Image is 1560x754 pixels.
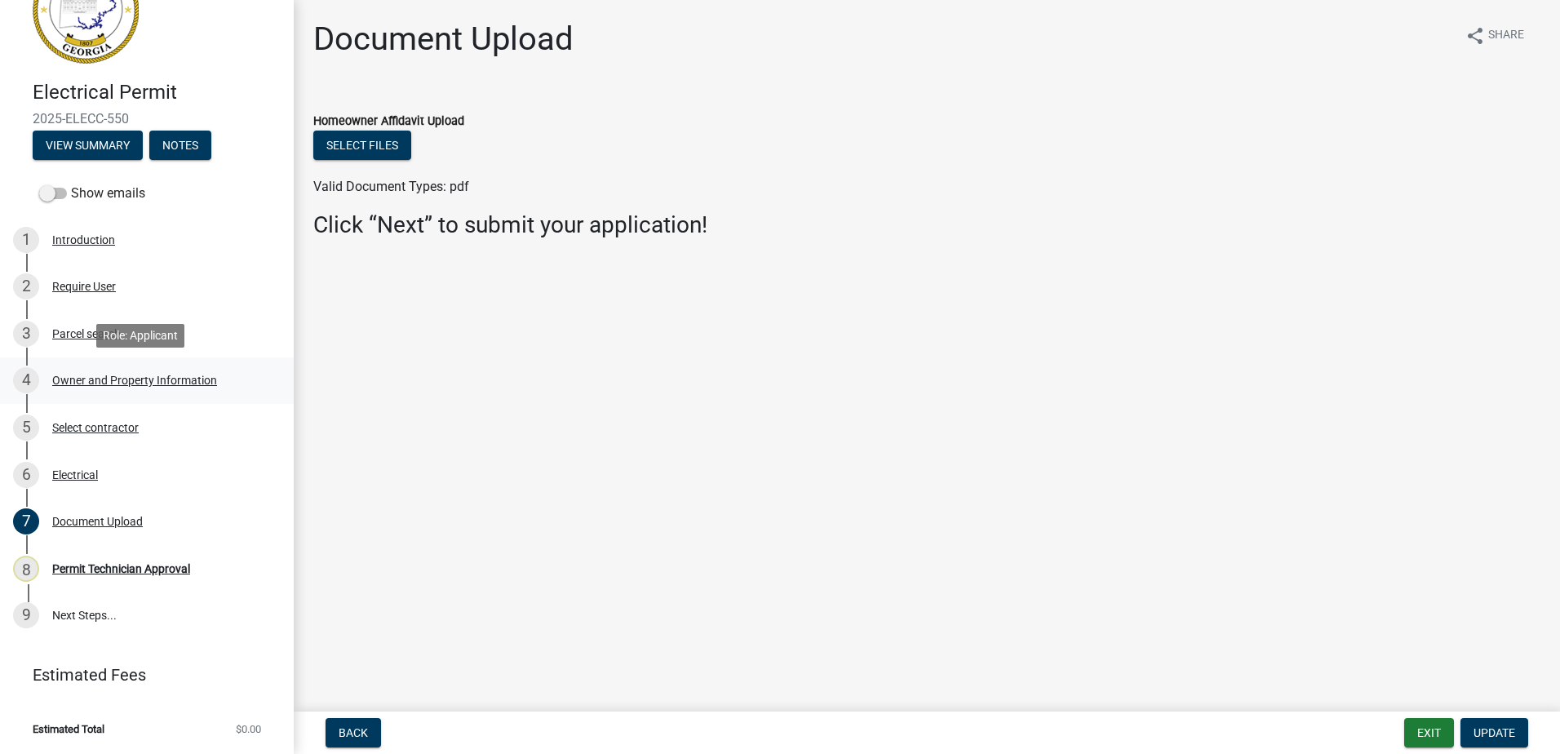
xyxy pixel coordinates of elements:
[33,81,281,104] h4: Electrical Permit
[52,516,143,527] div: Document Upload
[39,184,145,203] label: Show emails
[52,328,121,339] div: Parcel search
[33,140,143,153] wm-modal-confirm: Summary
[1460,718,1528,747] button: Update
[52,281,116,292] div: Require User
[1404,718,1454,747] button: Exit
[52,234,115,246] div: Introduction
[1452,20,1537,51] button: shareShare
[313,116,464,127] label: Homeowner Affidavit Upload
[52,422,139,433] div: Select contractor
[313,131,411,160] button: Select files
[1465,26,1485,46] i: share
[313,20,574,59] h1: Document Upload
[13,602,39,628] div: 9
[13,273,39,299] div: 2
[13,367,39,393] div: 4
[33,724,104,734] span: Estimated Total
[149,131,211,160] button: Notes
[52,469,98,481] div: Electrical
[13,415,39,441] div: 5
[236,724,261,734] span: $0.00
[313,179,469,194] span: Valid Document Types: pdf
[52,375,217,386] div: Owner and Property Information
[313,211,1540,239] h3: Click “Next” to submit your application!
[13,321,39,347] div: 3
[13,556,39,582] div: 8
[33,131,143,160] button: View Summary
[149,140,211,153] wm-modal-confirm: Notes
[339,726,368,739] span: Back
[1488,26,1524,46] span: Share
[1474,726,1515,739] span: Update
[13,462,39,488] div: 6
[33,111,261,126] span: 2025-ELECC-550
[13,227,39,253] div: 1
[13,508,39,534] div: 7
[96,324,184,348] div: Role: Applicant
[13,659,268,691] a: Estimated Fees
[326,718,381,747] button: Back
[52,563,190,574] div: Permit Technician Approval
